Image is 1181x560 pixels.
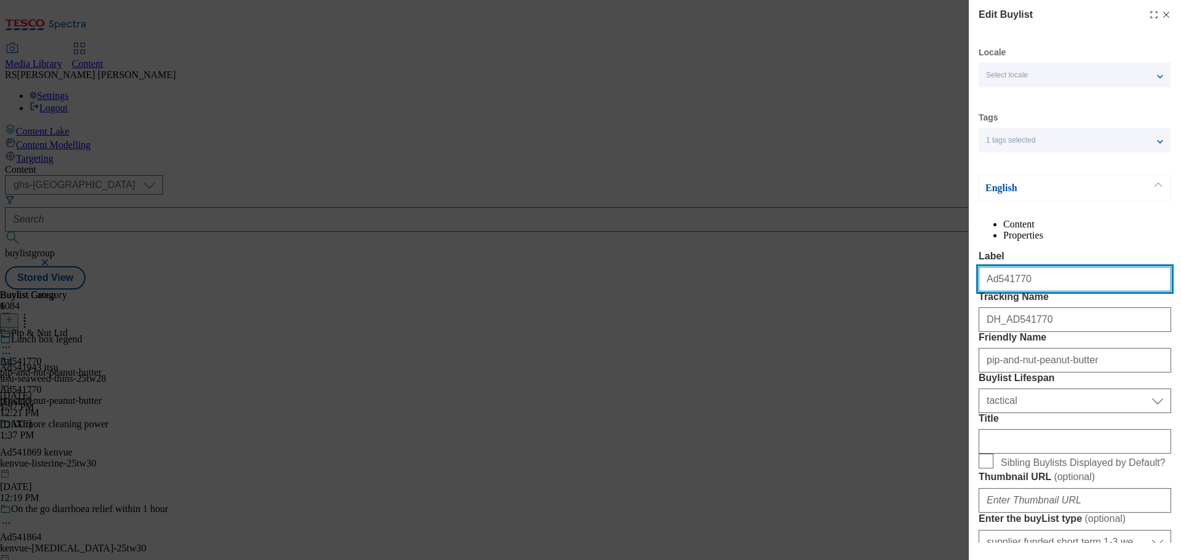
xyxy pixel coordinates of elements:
[979,63,1171,87] button: Select locale
[986,71,1028,80] span: Select locale
[979,291,1171,302] label: Tracking Name
[1003,219,1171,230] li: Content
[979,128,1171,152] button: 1 tags selected
[979,488,1171,513] input: Enter Thumbnail URL
[979,471,1171,483] label: Thumbnail URL
[979,373,1171,384] label: Buylist Lifespan
[979,267,1171,291] input: Enter Label
[979,49,1006,56] label: Locale
[979,429,1171,454] input: Enter Title
[979,251,1171,262] label: Label
[979,307,1171,332] input: Enter Tracking Name
[979,332,1171,343] label: Friendly Name
[986,136,1036,145] span: 1 tags selected
[979,513,1171,525] label: Enter the buyList type
[979,413,1171,424] label: Title
[1003,230,1171,241] li: Properties
[979,7,1033,22] h4: Edit Buylist
[985,182,1115,194] p: English
[1054,471,1095,482] span: ( optional )
[979,114,998,121] label: Tags
[1001,457,1166,468] span: Sibling Buylists Displayed by Default?
[1084,513,1126,524] span: ( optional )
[979,348,1171,373] input: Enter Friendly Name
